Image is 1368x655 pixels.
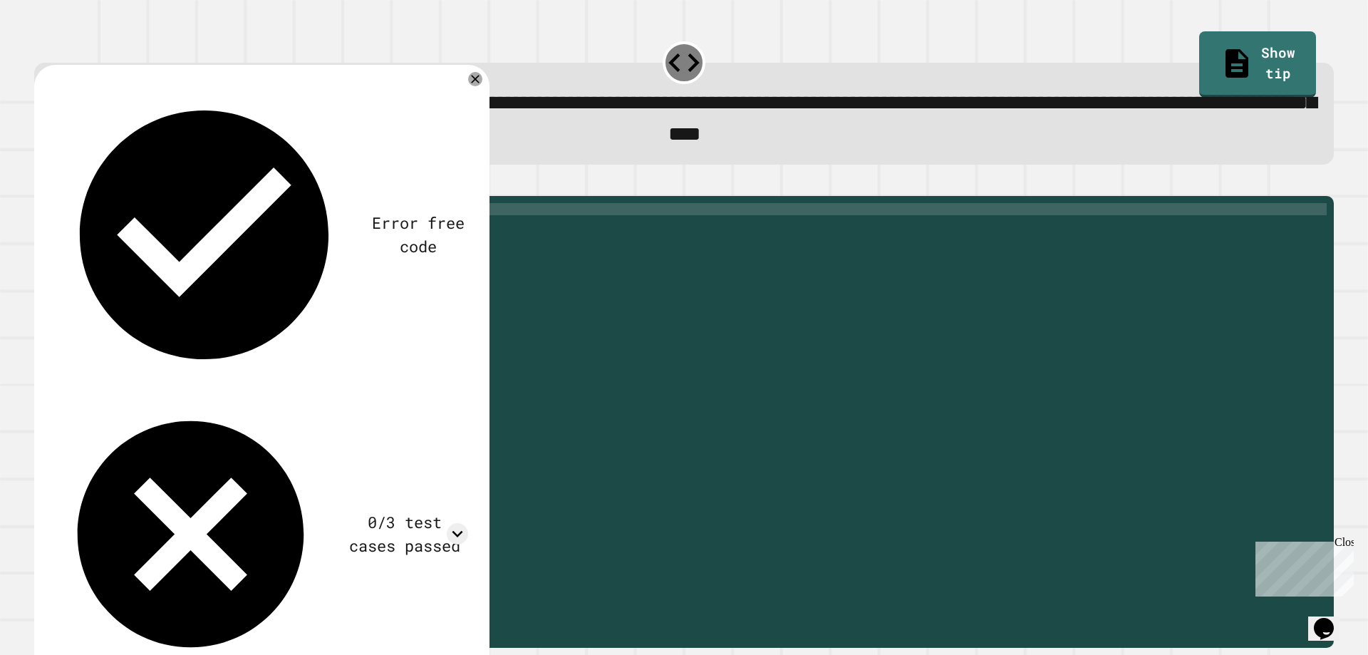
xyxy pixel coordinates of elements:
[6,6,98,91] div: Chat with us now!Close
[1308,598,1354,641] iframe: chat widget
[1199,31,1315,97] a: Show tip
[368,211,468,258] div: Error free code
[341,510,468,557] div: 0/3 test cases passed
[1250,536,1354,597] iframe: chat widget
